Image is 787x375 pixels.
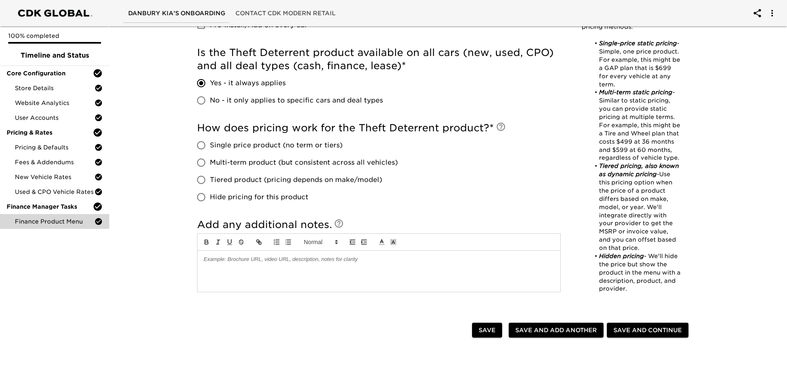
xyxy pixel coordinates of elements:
span: Finance Manager Tasks [7,203,93,211]
span: Save and Continue [613,325,682,335]
span: Save and Add Another [515,325,597,335]
button: account of current user [747,3,767,23]
button: Save [472,323,502,338]
span: Pricing & Defaults [15,143,94,151]
li: - Simple, one price product. For example, this might be a GAP plan that is $699 for every vehicle... [590,40,681,89]
span: New Vehicle Rates [15,173,94,181]
span: Fees & Addendums [15,158,94,166]
span: Multi-term product (but consistent across all vehicles) [210,158,398,168]
em: - [657,171,659,177]
span: Used & CPO Vehicle Rates [15,188,94,196]
button: account of current user [762,3,782,23]
span: User Accounts [15,114,94,122]
span: Hide pricing for this product [210,192,308,202]
p: 100% completed [8,32,101,40]
em: Single-price static pricing [599,40,677,47]
span: Save [479,325,496,335]
span: Danbury Kia's Onboarding [128,8,226,19]
span: Pricing & Rates [7,128,93,137]
button: Save and Add Another [509,323,604,338]
span: Core Configuration [7,69,93,77]
em: Tiered pricing, also known as dynamic pricing [599,163,681,177]
li: Use this pricing option when the price of a product differs based on make, model, or year. We'll ... [590,162,681,252]
span: Yes - it always applies [210,78,286,88]
span: Contact CDK Modern Retail [235,8,336,19]
span: Website Analytics [15,99,94,107]
span: Single price product (no term or tiers) [210,140,343,150]
em: - [672,89,675,95]
span: Store Details [15,84,94,92]
span: Timeline and Status [7,51,103,61]
h5: Add any additional notes. [197,218,561,231]
h5: How does pricing work for the Theft Deterrent product? [197,121,561,135]
em: Multi-term static pricing [599,89,672,95]
span: Finance Product Menu [15,217,94,226]
em: Hidden pricing [599,253,644,259]
span: Tiered product (pricing depends on make/model) [210,175,382,185]
li: - We'll hide the price but show the product in the menu with a description, product, and provider. [590,252,681,293]
li: Similar to static pricing, you can provide static pricing at multiple terms. For example, this mi... [590,89,681,162]
h5: Is the Theft Deterrent product available on all cars (new, used, CPO) and all deal types (cash, f... [197,46,561,72]
span: No - it only applies to specific cars and deal types [210,95,383,105]
button: Save and Continue [607,323,688,338]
